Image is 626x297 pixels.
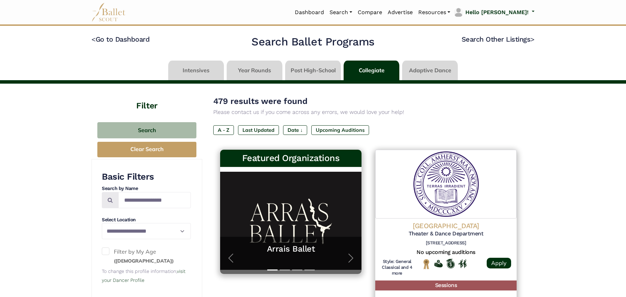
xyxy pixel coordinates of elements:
[381,259,413,276] h6: Style: General Classical and 4 more
[446,259,455,268] img: Offers Scholarship
[225,61,284,80] li: Year Rounds
[97,122,196,138] button: Search
[226,152,356,164] h3: Featured Organizations
[292,266,302,274] button: Slide 3
[213,96,307,106] span: 479 results were found
[267,266,278,274] button: Slide 1
[381,230,511,237] h5: Theater & Dance Department
[114,258,174,264] small: ([DEMOGRAPHIC_DATA])
[292,5,327,20] a: Dashboard
[91,35,96,43] code: <
[381,249,511,256] h5: No upcoming auditions
[238,125,279,135] label: Last Updated
[213,108,524,117] p: Please contact us if you come across any errors, we would love your help!
[227,244,355,254] a: Arrais Ballet
[102,268,185,283] a: visit your Dancer Profile
[91,35,150,43] a: <Go to Dashboard
[102,247,191,265] label: Filter by My Age
[327,5,355,20] a: Search
[283,125,307,135] label: Date ↓
[385,5,415,20] a: Advertise
[381,221,511,230] h4: [GEOGRAPHIC_DATA]
[375,280,517,290] h5: Sessions
[401,61,459,80] li: Adaptive Dance
[462,35,535,43] a: Search Other Listings>
[213,125,234,135] label: A - Z
[465,8,529,17] p: Hello [PERSON_NAME]!
[102,171,191,183] h3: Basic Filters
[91,84,202,112] h4: Filter
[304,266,315,274] button: Slide 4
[381,240,511,246] h6: [STREET_ADDRESS]
[102,216,191,223] h4: Select Location
[97,142,196,157] button: Clear Search
[102,268,185,283] small: To change this profile information,
[453,7,535,18] a: profile picture Hello [PERSON_NAME]!
[342,61,401,80] li: Collegiate
[487,258,511,268] a: Apply
[530,35,535,43] code: >
[311,125,369,135] label: Upcoming Auditions
[434,260,443,267] img: Offers Financial Aid
[102,185,191,192] h4: Search by Name
[251,35,374,49] h2: Search Ballet Programs
[284,61,342,80] li: Post High-School
[454,8,463,17] img: profile picture
[458,259,467,268] img: In Person
[422,259,431,269] img: National
[280,266,290,274] button: Slide 2
[167,61,225,80] li: Intensives
[118,192,191,208] input: Search by names...
[375,150,517,219] img: Logo
[355,5,385,20] a: Compare
[415,5,453,20] a: Resources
